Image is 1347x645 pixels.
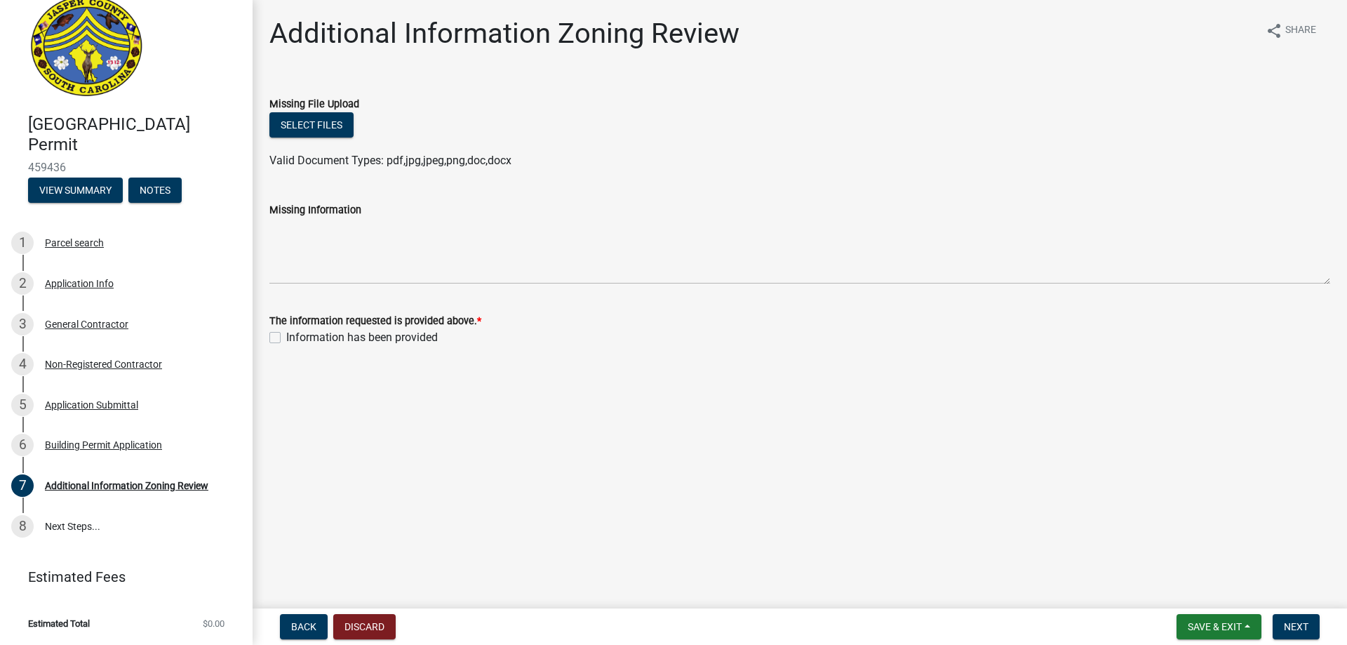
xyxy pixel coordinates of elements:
[1266,22,1282,39] i: share
[45,359,162,369] div: Non-Registered Contractor
[280,614,328,639] button: Back
[45,440,162,450] div: Building Permit Application
[11,353,34,375] div: 4
[28,178,123,203] button: View Summary
[1285,22,1316,39] span: Share
[128,185,182,197] wm-modal-confirm: Notes
[11,474,34,497] div: 7
[333,614,396,639] button: Discard
[269,17,739,51] h1: Additional Information Zoning Review
[28,161,224,174] span: 459436
[286,329,438,346] label: Information has been provided
[28,619,90,628] span: Estimated Total
[28,185,123,197] wm-modal-confirm: Summary
[291,621,316,632] span: Back
[11,434,34,456] div: 6
[11,563,230,591] a: Estimated Fees
[11,394,34,416] div: 5
[45,279,114,288] div: Application Info
[11,272,34,295] div: 2
[128,178,182,203] button: Notes
[45,238,104,248] div: Parcel search
[203,619,224,628] span: $0.00
[45,319,128,329] div: General Contractor
[269,112,354,138] button: Select files
[1284,621,1308,632] span: Next
[269,100,359,109] label: Missing File Upload
[45,481,208,491] div: Additional Information Zoning Review
[45,400,138,410] div: Application Submittal
[269,206,361,215] label: Missing Information
[1188,621,1242,632] span: Save & Exit
[269,154,511,167] span: Valid Document Types: pdf,jpg,jpeg,png,doc,docx
[1177,614,1261,639] button: Save & Exit
[1254,17,1327,44] button: shareShare
[1273,614,1320,639] button: Next
[11,313,34,335] div: 3
[269,317,481,326] label: The information requested is provided above.
[11,515,34,538] div: 8
[11,232,34,254] div: 1
[28,114,241,155] h4: [GEOGRAPHIC_DATA] Permit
